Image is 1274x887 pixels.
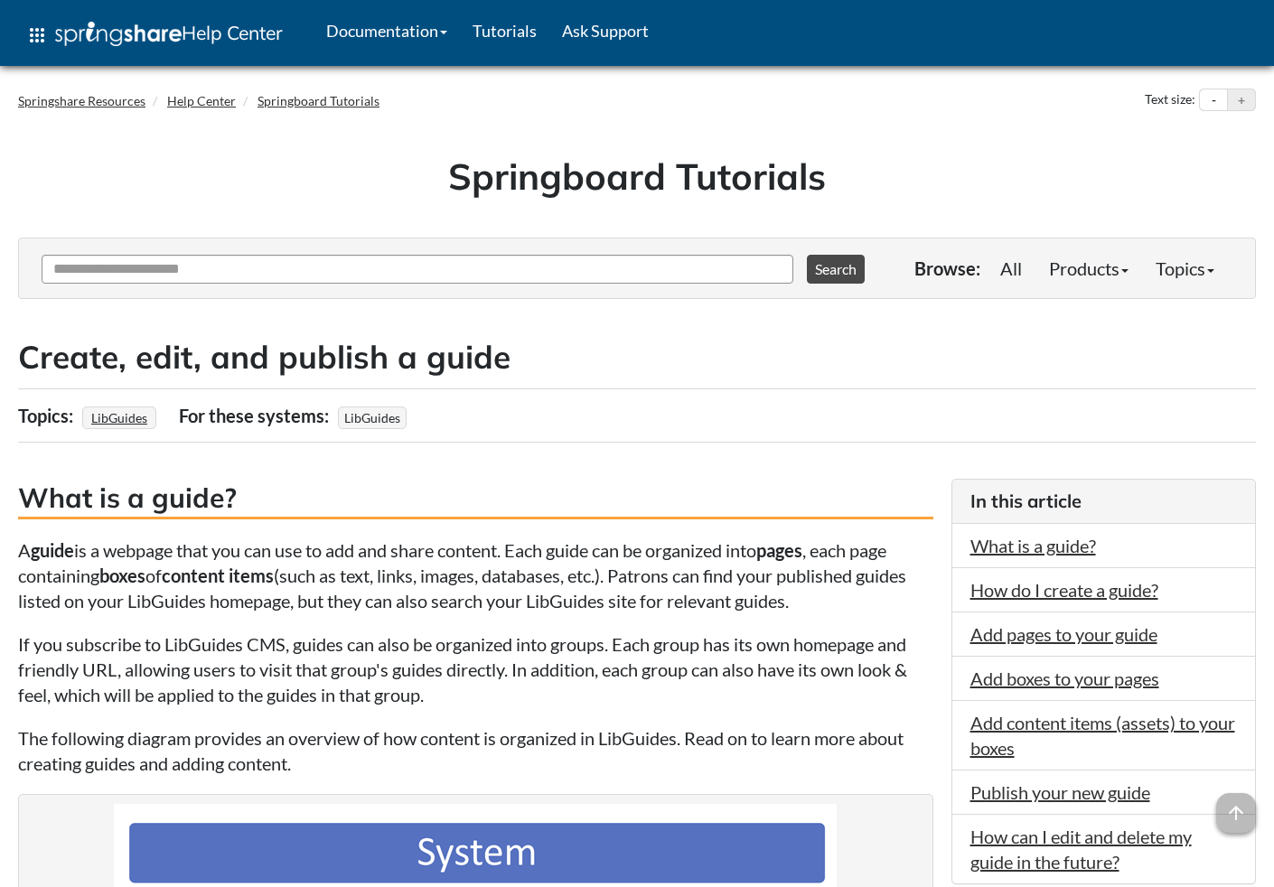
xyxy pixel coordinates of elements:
a: LibGuides [89,405,150,431]
a: Products [1035,250,1142,286]
strong: boxes [99,565,145,586]
a: Ask Support [549,8,661,53]
a: How can I edit and delete my guide in the future? [970,826,1192,873]
h2: Create, edit, and publish a guide [18,335,1256,379]
p: A is a webpage that you can use to add and share content. Each guide can be organized into , each... [18,537,933,613]
a: Documentation [314,8,460,53]
a: Springshare Resources [18,93,145,108]
p: The following diagram provides an overview of how content is organized in LibGuides. Read on to l... [18,725,933,776]
a: Add pages to your guide [970,623,1157,645]
div: Topics: [18,398,78,433]
span: apps [26,24,48,46]
strong: pages [756,539,802,561]
span: arrow_upward [1216,793,1256,833]
a: Help Center [167,93,236,108]
a: How do I create a guide? [970,579,1158,601]
a: Add content items (assets) to your boxes [970,712,1235,759]
p: If you subscribe to LibGuides CMS, guides can also be organized into groups. Each group has its o... [18,631,933,707]
h1: Springboard Tutorials [32,151,1242,201]
a: All [987,250,1035,286]
p: Browse: [914,256,980,281]
a: Publish your new guide [970,781,1150,803]
div: Text size: [1141,89,1199,112]
button: Search [807,255,865,284]
h3: What is a guide? [18,479,933,519]
button: Decrease text size [1200,89,1227,111]
strong: guide [31,539,74,561]
span: LibGuides [338,406,407,429]
h3: In this article [970,489,1238,514]
a: Tutorials [460,8,549,53]
button: Increase text size [1228,89,1255,111]
a: Springboard Tutorials [258,93,379,108]
a: arrow_upward [1216,795,1256,817]
span: Help Center [182,21,283,44]
strong: content items [162,565,274,586]
a: apps Help Center [14,8,295,62]
a: Add boxes to your pages [970,668,1159,689]
a: Topics [1142,250,1228,286]
a: What is a guide? [970,535,1096,556]
img: Springshare [55,22,182,46]
div: For these systems: [179,398,333,433]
